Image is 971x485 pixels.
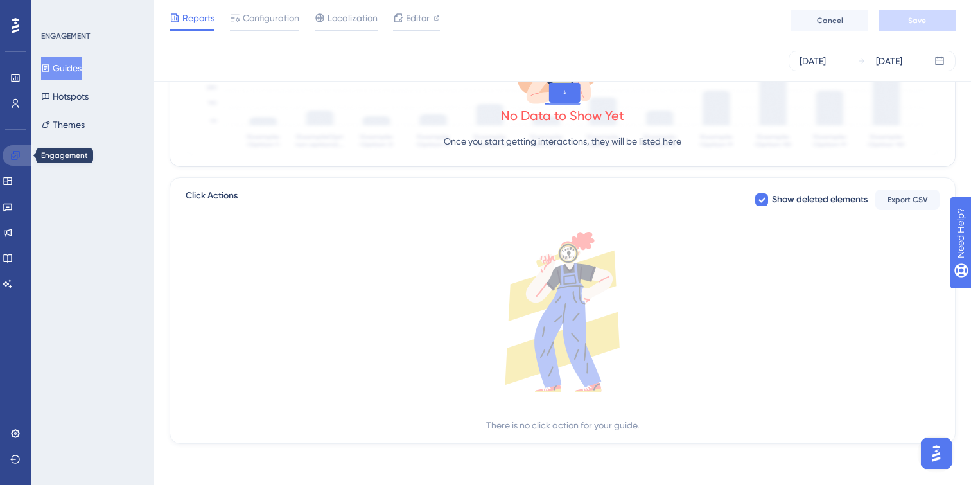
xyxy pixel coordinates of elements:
[876,53,902,69] div: [DATE]
[817,15,843,26] span: Cancel
[182,10,214,26] span: Reports
[501,107,624,125] div: No Data to Show Yet
[908,15,926,26] span: Save
[41,85,89,108] button: Hotspots
[917,434,956,473] iframe: UserGuiding AI Assistant Launcher
[41,31,90,41] div: ENGAGEMENT
[186,188,238,211] span: Click Actions
[328,10,378,26] span: Localization
[406,10,430,26] span: Editor
[791,10,868,31] button: Cancel
[875,190,940,210] button: Export CSV
[444,134,681,149] p: Once you start getting interactions, they will be listed here
[30,3,80,19] span: Need Help?
[41,57,82,80] button: Guides
[243,10,299,26] span: Configuration
[486,418,639,433] div: There is no click action for your guide.
[879,10,956,31] button: Save
[772,192,868,207] span: Show deleted elements
[888,195,928,205] span: Export CSV
[41,113,85,136] button: Themes
[800,53,826,69] div: [DATE]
